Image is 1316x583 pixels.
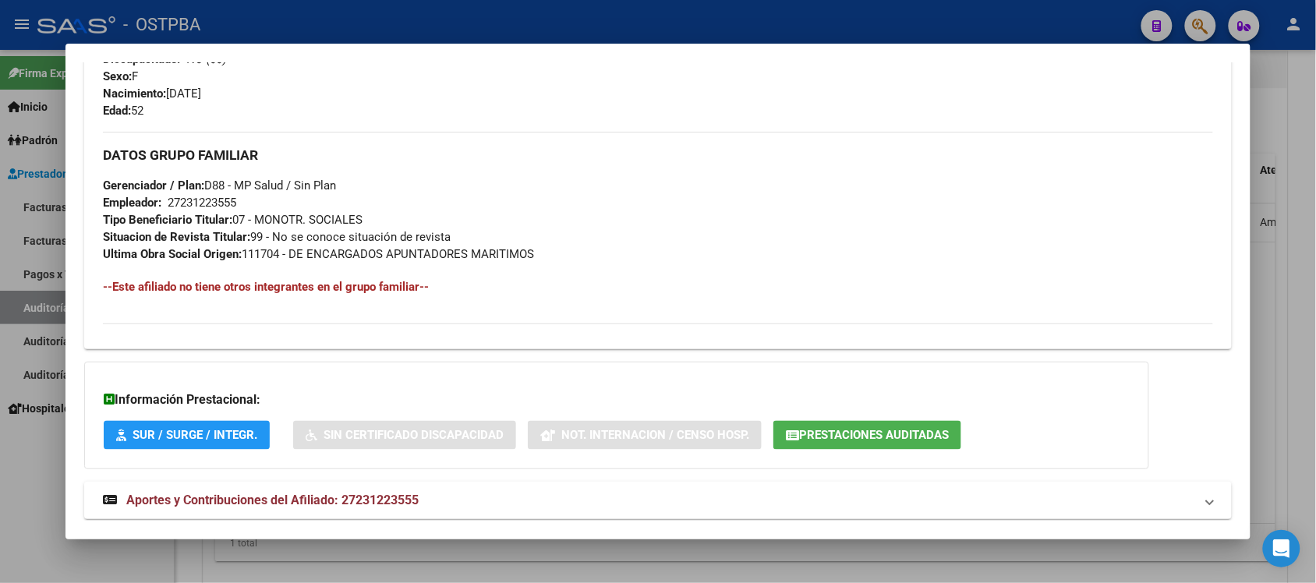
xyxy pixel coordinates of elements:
[168,194,236,211] div: 27231223555
[103,178,204,193] strong: Gerenciador / Plan:
[103,87,166,101] strong: Nacimiento:
[561,429,749,443] span: Not. Internacion / Censo Hosp.
[324,429,504,443] span: Sin Certificado Discapacidad
[103,230,451,244] span: 99 - No se conoce situación de revista
[103,213,363,227] span: 07 - MONOTR. SOCIALES
[103,87,201,101] span: [DATE]
[773,421,961,450] button: Prestaciones Auditadas
[293,421,516,450] button: Sin Certificado Discapacidad
[133,429,257,443] span: SUR / SURGE / INTEGR.
[103,69,138,83] span: F
[103,69,132,83] strong: Sexo:
[103,178,336,193] span: D88 - MP Salud / Sin Plan
[104,421,270,450] button: SUR / SURGE / INTEGR.
[103,278,1212,295] h4: --Este afiliado no tiene otros integrantes en el grupo familiar--
[103,104,143,118] span: 52
[528,421,762,450] button: Not. Internacion / Censo Hosp.
[126,493,419,507] span: Aportes y Contribuciones del Afiliado: 27231223555
[104,390,1130,409] h3: Información Prestacional:
[103,230,250,244] strong: Situacion de Revista Titular:
[84,482,1231,519] mat-expansion-panel-header: Aportes y Contribuciones del Afiliado: 27231223555
[103,104,131,118] strong: Edad:
[103,196,161,210] strong: Empleador:
[103,147,1212,164] h3: DATOS GRUPO FAMILIAR
[103,247,242,261] strong: Ultima Obra Social Origen:
[799,429,949,443] span: Prestaciones Auditadas
[103,213,232,227] strong: Tipo Beneficiario Titular:
[103,247,534,261] span: 111704 - DE ENCARGADOS APUNTADORES MARITIMOS
[1263,530,1300,567] div: Open Intercom Messenger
